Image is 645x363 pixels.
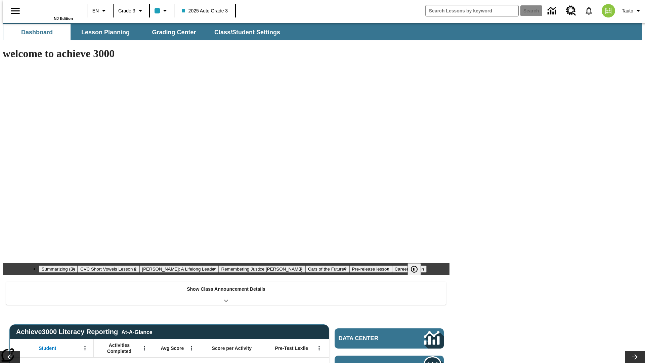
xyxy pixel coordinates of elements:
[625,351,645,363] button: Lesson carousel, Next
[140,24,208,40] button: Grading Center
[219,266,305,273] button: Slide 4 Remembering Justice O'Connor
[39,266,78,273] button: Slide 1 Summarizing (B)
[29,3,73,16] a: Home
[118,7,135,14] span: Grade 3
[214,29,280,36] span: Class/Student Settings
[187,286,265,293] p: Show Class Announcement Details
[139,343,149,353] button: Open Menu
[39,345,56,351] span: Student
[116,5,147,17] button: Grade: Grade 3, Select a grade
[139,266,219,273] button: Slide 3 Dianne Feinstein: A Lifelong Leader
[275,345,308,351] span: Pre-Test Lexile
[335,328,444,349] a: Data Center
[580,2,598,19] a: Notifications
[3,24,286,40] div: SubNavbar
[349,266,392,273] button: Slide 6 Pre-release lesson
[152,5,172,17] button: Class color is light blue. Change class color
[562,2,580,20] a: Resource Center, Will open in new tab
[314,343,324,353] button: Open Menu
[305,266,349,273] button: Slide 5 Cars of the Future?
[598,2,619,19] button: Select a new avatar
[80,343,90,353] button: Open Menu
[186,343,197,353] button: Open Menu
[152,29,196,36] span: Grading Center
[544,2,562,20] a: Data Center
[182,7,228,14] span: 2025 Auto Grade 3
[209,24,286,40] button: Class/Student Settings
[622,7,633,14] span: Tauto
[339,335,401,342] span: Data Center
[92,7,99,14] span: EN
[161,345,184,351] span: Avg Score
[16,328,153,336] span: Achieve3000 Literacy Reporting
[78,266,139,273] button: Slide 2 CVC Short Vowels Lesson 2
[29,2,73,21] div: Home
[3,47,449,60] h1: welcome to achieve 3000
[89,5,111,17] button: Language: EN, Select a language
[212,345,252,351] span: Score per Activity
[407,263,428,275] div: Pause
[72,24,139,40] button: Lesson Planning
[619,5,645,17] button: Profile/Settings
[81,29,130,36] span: Lesson Planning
[5,1,25,21] button: Open side menu
[54,16,73,21] span: NJ Edition
[6,282,446,305] div: Show Class Announcement Details
[407,263,421,275] button: Pause
[3,24,71,40] button: Dashboard
[392,266,427,273] button: Slide 7 Career Lesson
[21,29,53,36] span: Dashboard
[602,4,615,17] img: avatar image
[426,5,518,16] input: search field
[121,328,152,335] div: At-A-Glance
[97,342,141,354] span: Activities Completed
[3,23,642,40] div: SubNavbar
